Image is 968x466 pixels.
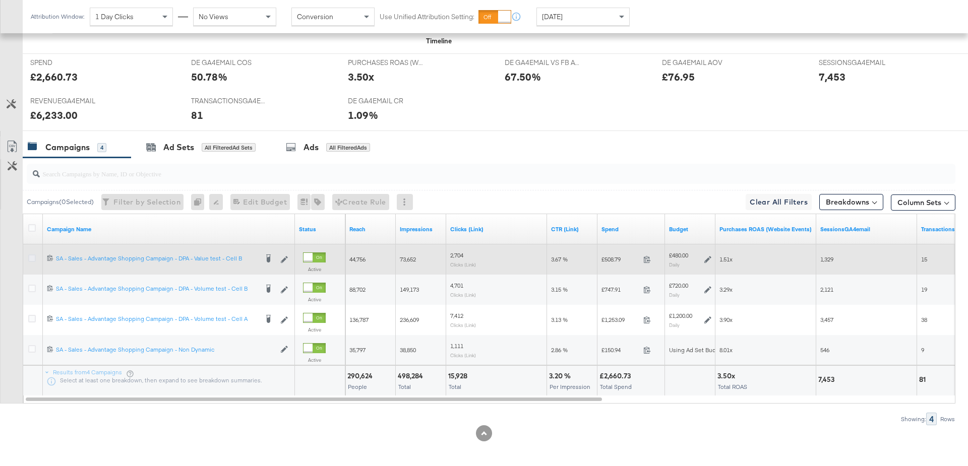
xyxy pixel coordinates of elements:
div: £76.95 [662,70,695,84]
div: 3.50x [348,70,374,84]
sub: Clicks (Link) [450,292,476,298]
span: 7,412 [450,312,463,319]
span: 38 [921,316,927,323]
a: The total value of the purchase actions divided by spend tracked by your Custom Audience pixel on... [719,225,812,233]
div: 7,453 [819,70,845,84]
div: 1.09% [348,108,378,122]
a: Shows the current state of your Ad Campaign. [299,225,341,233]
span: 1,329 [820,255,833,263]
span: 3,457 [820,316,833,323]
span: SESSIONSGA4EMAIL [819,58,894,68]
span: Conversion [297,12,333,21]
a: SA - Sales - Advantage Shopping Campaign - DPA - Volume test - Cell B [56,285,258,295]
sub: Daily [669,292,680,298]
span: 73,652 [400,255,416,263]
div: Using Ad Set Budget [669,346,725,354]
div: Rows [940,416,955,423]
div: 498,284 [398,371,426,381]
span: People [348,383,367,390]
span: 2.86 % [551,346,568,354]
span: DE GA4EMAIL CR [348,96,423,106]
button: Breakdowns [819,194,883,210]
span: 1.51x [719,255,733,263]
div: £1,200.00 [669,312,692,320]
a: The maximum amount you're willing to spend on your ads, on average each day or over the lifetime ... [669,225,711,233]
div: Campaigns [45,142,90,153]
div: 290,624 [347,371,376,381]
span: SPEND [30,58,106,68]
div: 81 [919,375,929,384]
span: PURCHASES ROAS (WEBSITE EVENTS) [348,58,423,68]
div: 4 [97,143,106,152]
a: Your campaign name. [47,225,291,233]
span: 1 Day Clicks [95,12,134,21]
sub: Daily [669,261,680,268]
label: Active [303,266,326,273]
label: Active [303,357,326,363]
span: Total [449,383,461,390]
span: 35,797 [349,346,366,354]
span: 1,111 [450,342,463,350]
span: 19 [921,286,927,293]
sub: Clicks (Link) [450,322,476,328]
span: 38,850 [400,346,416,354]
a: SA - Sales - Advantage Shopping Campaign - DPA - Value test - Cell B [56,254,258,264]
div: Showing: [900,416,926,423]
span: REVENUEGA4EMAIL [30,96,106,106]
span: 3.29x [719,286,733,293]
div: £2,660.73 [599,371,634,381]
span: £508.79 [601,255,639,263]
a: The number of times your ad was served. On mobile apps an ad is counted as served the first time ... [400,225,442,233]
div: All Filtered Ad Sets [202,143,256,152]
span: 546 [820,346,829,354]
div: 50.78% [191,70,227,84]
span: 149,173 [400,286,419,293]
sub: Daily [669,322,680,328]
a: The number of people your ad was served to. [349,225,392,233]
a: The number of clicks received on a link in your ad divided by the number of impressions. [551,225,593,233]
span: 2,704 [450,251,463,259]
div: 81 [191,108,203,122]
span: £150.94 [601,346,639,354]
div: Ads [304,142,319,153]
span: 4,701 [450,282,463,289]
div: 67.50% [505,70,541,84]
span: 8.01x [719,346,733,354]
span: [DATE] [542,12,563,21]
span: Clear All Filters [750,196,808,209]
span: DE GA4EMAIL AOV [662,58,738,68]
span: 88,702 [349,286,366,293]
div: SA - Sales - Advantage Shopping Campaign - DPA - Value test - Cell B [56,254,258,262]
span: 15 [921,255,927,263]
span: 44,756 [349,255,366,263]
span: 3.13 % [551,316,568,323]
span: £747.91 [601,286,639,293]
div: £6,233.00 [30,108,78,122]
span: 236,609 [400,316,419,323]
div: 3.50x [717,371,738,381]
div: £480.00 [669,251,688,259]
span: Total Spend [600,383,632,390]
button: Clear All Filters [746,194,812,210]
a: The number of clicks on links appearing on your ad or Page that direct people to your sites off F... [450,225,543,233]
label: Active [303,296,326,303]
span: DE GA4EMAIL VS FB ATT [505,58,580,68]
div: Attribution Window: [30,13,85,20]
label: Use Unified Attribution Setting: [380,12,474,22]
div: 15,928 [448,371,470,381]
a: SA - Sales - Advantage Shopping Campaign - DPA - Volume test - Cell A [56,315,258,325]
span: Per Impression [550,383,590,390]
span: DE GA4EMAIL COS [191,58,267,68]
span: TRANSACTIONSGA4EMAIL [191,96,267,106]
div: Timeline [426,36,452,46]
span: 3.67 % [551,255,568,263]
label: Active [303,326,326,333]
div: £720.00 [669,282,688,290]
div: SA - Sales - Advantage Shopping Campaign - DPA - Volume test - Cell A [56,315,258,323]
div: All Filtered Ads [326,143,370,152]
button: Column Sets [891,194,955,211]
sub: Clicks (Link) [450,352,476,358]
a: SA - Sales - Advantage Shopping Campaign - Non Dynamic [56,346,275,354]
div: Campaigns ( 0 Selected) [27,197,94,207]
input: Search Campaigns by Name, ID or Objective [40,160,870,179]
